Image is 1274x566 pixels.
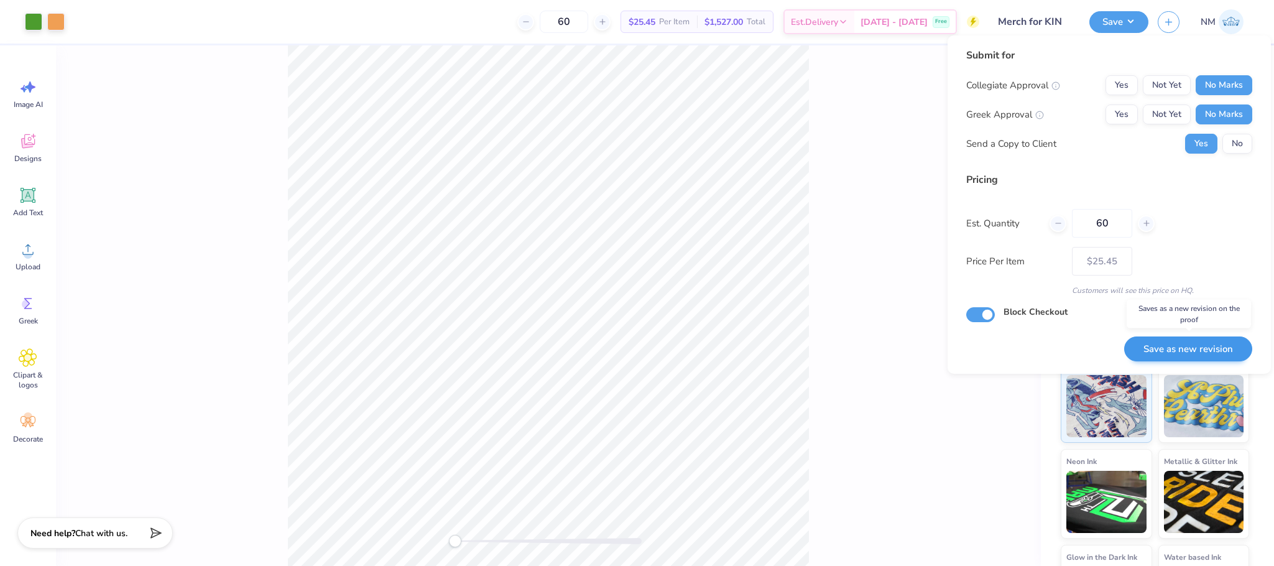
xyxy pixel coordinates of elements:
label: Block Checkout [1004,305,1068,318]
span: Designs [14,154,42,164]
strong: Need help? [30,527,75,539]
img: Naina Mehta [1219,9,1244,34]
input: – – [540,11,588,33]
div: Submit for [966,48,1252,63]
span: Total [747,16,765,29]
span: $1,527.00 [704,16,743,29]
img: Standard [1066,375,1147,437]
label: Est. Quantity [966,216,1040,231]
button: Save as new revision [1124,336,1252,362]
div: Pricing [966,172,1252,187]
span: Free [935,17,947,26]
button: No Marks [1196,75,1252,95]
span: NM [1201,15,1216,29]
button: Not Yet [1143,104,1191,124]
button: Yes [1106,104,1138,124]
div: Send a Copy to Client [966,137,1056,151]
img: Metallic & Glitter Ink [1164,471,1244,533]
a: NM [1195,9,1249,34]
div: Saves as a new revision on the proof [1127,300,1251,328]
input: Untitled Design [989,9,1080,34]
span: Per Item [659,16,690,29]
button: Yes [1185,134,1217,154]
img: Puff Ink [1164,375,1244,437]
button: Save [1089,11,1148,33]
span: Upload [16,262,40,272]
button: No [1222,134,1252,154]
label: Price Per Item [966,254,1063,269]
span: Greek [19,316,38,326]
span: Image AI [14,100,43,109]
div: Customers will see this price on HQ. [966,285,1252,296]
span: Neon Ink [1066,455,1097,468]
img: Neon Ink [1066,471,1147,533]
span: Water based Ink [1164,550,1221,564]
span: [DATE] - [DATE] [861,16,928,29]
button: Not Yet [1143,75,1191,95]
span: $25.45 [629,16,655,29]
input: – – [1072,209,1132,238]
span: Decorate [13,434,43,444]
span: Metallic & Glitter Ink [1164,455,1237,468]
span: Chat with us. [75,527,127,539]
button: Yes [1106,75,1138,95]
span: Glow in the Dark Ink [1066,550,1137,564]
div: Accessibility label [449,535,461,547]
div: Collegiate Approval [966,78,1060,93]
button: No Marks [1196,104,1252,124]
span: Clipart & logos [7,370,48,390]
span: Est. Delivery [791,16,838,29]
span: Add Text [13,208,43,218]
div: Greek Approval [966,108,1044,122]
